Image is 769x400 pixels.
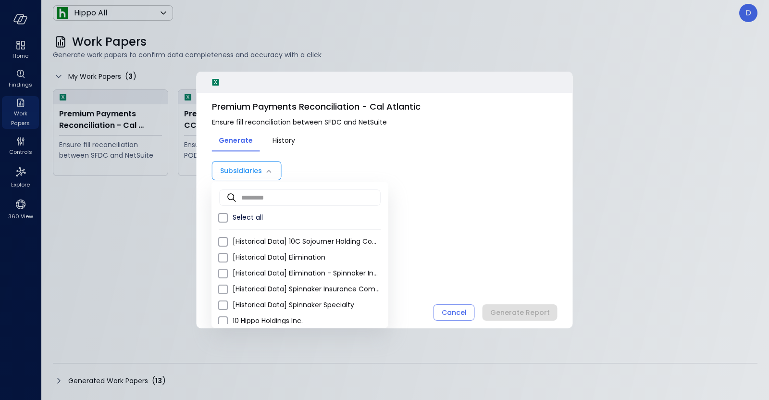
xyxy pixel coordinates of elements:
span: [Historical Data] Elimination - Spinnaker Insurance Company [233,268,381,278]
span: [Historical Data] Spinnaker Specialty [233,300,381,310]
span: [Historical Data] 10C Sojourner Holding Company [233,237,381,247]
span: [Historical Data] Elimination [233,252,381,262]
span: [Historical Data] Spinnaker Insurance Company [233,284,381,294]
span: 10 Hippo Holdings Inc. [233,316,381,326]
span: Select all [233,212,381,223]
